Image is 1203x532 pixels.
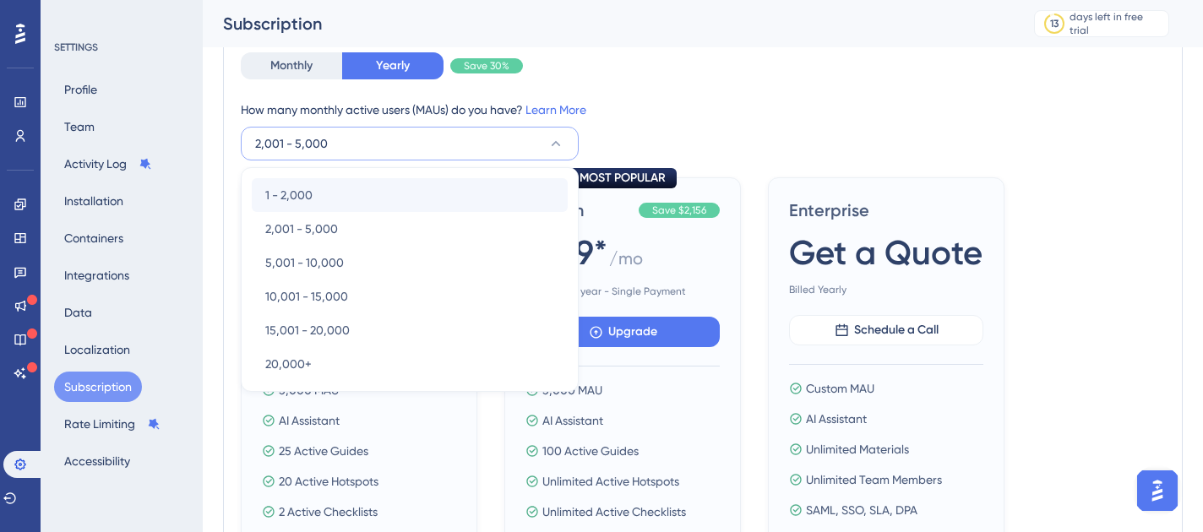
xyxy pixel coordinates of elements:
[223,12,992,35] div: Subscription
[789,283,983,296] span: Billed Yearly
[542,410,603,431] span: AI Assistant
[54,74,107,105] button: Profile
[1132,465,1183,516] iframe: UserGuiding AI Assistant Launcher
[542,441,639,461] span: 100 Active Guides
[54,297,102,328] button: Data
[54,223,133,253] button: Containers
[54,186,133,216] button: Installation
[241,100,1165,120] div: How many monthly active users (MAUs) do you have?
[542,502,686,522] span: Unlimited Active Checklists
[252,313,568,347] button: 15,001 - 20,000
[265,354,312,374] span: 20,000+
[569,168,677,188] div: MOST POPULAR
[54,41,191,54] div: SETTINGS
[279,502,378,522] span: 2 Active Checklists
[806,409,867,429] span: AI Assistant
[525,103,586,117] a: Learn More
[54,149,162,179] button: Activity Log
[241,52,342,79] button: Monthly
[265,252,344,273] span: 5,001 - 10,000
[265,219,338,239] span: 2,001 - 5,000
[542,471,679,491] span: Unlimited Active Hotspots
[54,446,140,476] button: Accessibility
[54,334,140,365] button: Localization
[54,111,105,142] button: Team
[854,320,939,340] span: Schedule a Call
[252,280,568,313] button: 10,001 - 15,000
[252,212,568,246] button: 2,001 - 5,000
[342,52,444,79] button: Yearly
[609,247,643,278] span: / mo
[255,133,328,154] span: 2,001 - 5,000
[652,204,706,217] span: Save $2,156
[1070,10,1163,37] div: days left in free trial
[525,317,720,347] button: Upgrade
[525,285,720,298] span: One year - Single Payment
[252,347,568,381] button: 20,000+
[1050,17,1059,30] div: 13
[279,471,378,491] span: 20 Active Hotspots
[525,198,632,222] span: Growth
[279,410,340,431] span: AI Assistant
[54,260,139,290] button: Integrations
[265,320,350,340] span: 15,001 - 20,000
[806,470,942,490] span: Unlimited Team Members
[265,286,348,307] span: 10,001 - 15,000
[252,246,568,280] button: 5,001 - 10,000
[54,409,171,439] button: Rate Limiting
[279,441,368,461] span: 25 Active Guides
[54,372,142,402] button: Subscription
[464,59,509,73] span: Save 30%
[789,315,983,345] button: Schedule a Call
[806,500,917,520] span: SAML, SSO, SLA, DPA
[806,439,909,459] span: Unlimited Materials
[252,178,568,212] button: 1 - 2,000
[608,322,657,342] span: Upgrade
[789,229,983,276] span: Get a Quote
[241,127,579,160] button: 2,001 - 5,000
[265,185,313,205] span: 1 - 2,000
[806,378,874,399] span: Custom MAU
[789,198,983,222] span: Enterprise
